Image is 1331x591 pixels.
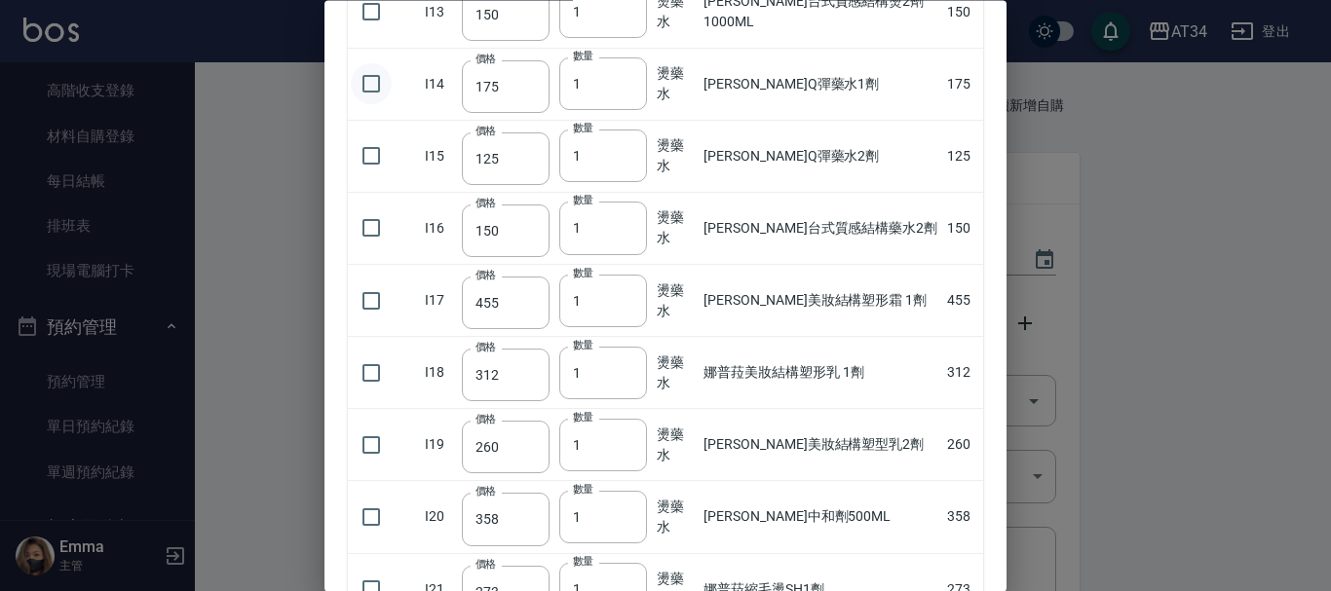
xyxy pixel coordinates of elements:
td: I16 [420,193,457,265]
td: 燙藥水 [652,193,699,265]
label: 數量 [573,266,593,280]
label: 數量 [573,410,593,425]
td: 燙藥水 [652,409,699,481]
label: 價格 [475,341,496,355]
td: I18 [420,337,457,409]
label: 數量 [573,555,593,570]
td: 455 [942,265,983,337]
td: 燙藥水 [652,121,699,193]
label: 數量 [573,194,593,208]
td: [PERSON_NAME]中和劑500ML [699,481,942,553]
td: 312 [942,337,983,409]
td: 燙藥水 [652,337,699,409]
label: 價格 [475,196,496,210]
td: I17 [420,265,457,337]
label: 數量 [573,122,593,136]
td: 燙藥水 [652,481,699,553]
label: 數量 [573,50,593,64]
label: 價格 [475,557,496,572]
td: [PERSON_NAME]台式質感結構藥水2劑 [699,193,942,265]
td: 358 [942,481,983,553]
td: [PERSON_NAME]美妝結構塑形霜 1劑 [699,265,942,337]
td: I20 [420,481,457,553]
td: 260 [942,409,983,481]
td: I15 [420,121,457,193]
td: I19 [420,409,457,481]
label: 數量 [573,338,593,352]
td: 燙藥水 [652,49,699,121]
td: 娜普菈美妝結構塑形乳 1劑 [699,337,942,409]
label: 數量 [573,482,593,497]
label: 價格 [475,413,496,427]
td: [PERSON_NAME]Q彈藥水1劑 [699,49,942,121]
label: 價格 [475,52,496,66]
td: 125 [942,121,983,193]
td: [PERSON_NAME]美妝結構塑型乳2劑 [699,409,942,481]
td: I14 [420,49,457,121]
label: 價格 [475,269,496,283]
td: 150 [942,193,983,265]
label: 價格 [475,485,496,499]
td: 175 [942,49,983,121]
td: 燙藥水 [652,265,699,337]
label: 價格 [475,124,496,138]
td: [PERSON_NAME]Q彈藥水2劑 [699,121,942,193]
